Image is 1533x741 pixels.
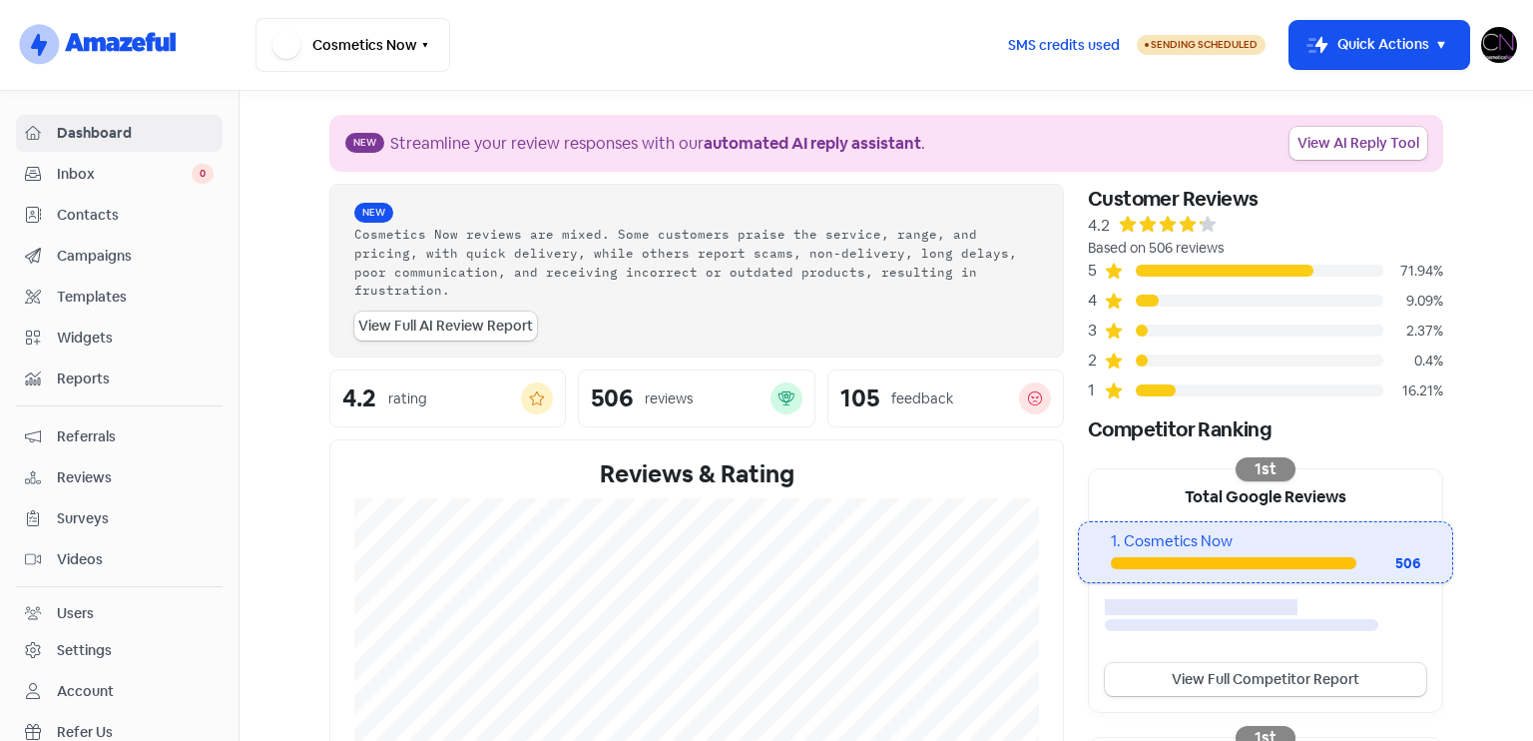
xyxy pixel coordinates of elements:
div: 4.2 [1088,214,1110,238]
div: 4.2 [342,386,376,410]
a: View Full Competitor Report [1105,663,1426,696]
a: 4.2rating [329,370,566,427]
div: 5 [1088,259,1104,283]
div: 9.09% [1383,291,1443,312]
div: Reviews & Rating [354,456,1039,492]
span: Referrals [57,426,214,447]
a: Surveys [16,500,223,537]
a: View Full AI Review Report [354,312,537,341]
a: Campaigns [16,238,223,275]
a: Inbox 0 [16,156,223,193]
div: feedback [891,388,953,409]
div: Cosmetics Now reviews are mixed. Some customers praise the service, range, and pricing, with quic... [354,225,1039,300]
span: Inbox [57,164,192,185]
div: 1. Cosmetics Now [1111,530,1419,553]
div: Total Google Reviews [1089,469,1442,521]
a: Sending Scheduled [1137,33,1266,57]
span: Videos [57,549,214,570]
a: Templates [16,279,223,316]
div: 2.37% [1383,321,1443,342]
a: SMS credits used [991,33,1137,54]
img: User [1481,27,1517,63]
span: Reviews [57,467,214,488]
div: 105 [840,386,879,410]
a: View AI Reply Tool [1289,127,1427,160]
a: Referrals [16,418,223,455]
div: 4 [1088,289,1104,313]
a: Videos [16,541,223,578]
span: Reports [57,369,214,389]
a: 506reviews [578,370,814,427]
span: Surveys [57,508,214,529]
a: Users [16,595,223,632]
button: Cosmetics Now [255,18,450,72]
div: Users [57,603,94,624]
a: Widgets [16,320,223,357]
span: SMS credits used [1008,35,1120,56]
span: Dashboard [57,123,214,144]
div: Settings [57,640,112,661]
a: Account [16,673,223,710]
div: rating [388,388,427,409]
span: Sending Scheduled [1151,38,1258,51]
div: Streamline your review responses with our . [390,132,925,156]
div: 506 [591,386,633,410]
div: Account [57,681,114,702]
span: Widgets [57,328,214,349]
div: 3 [1088,319,1104,343]
div: Customer Reviews [1088,184,1443,214]
iframe: chat widget [1449,661,1513,721]
div: 0.4% [1383,351,1443,371]
span: Contacts [57,205,214,226]
div: Competitor Ranking [1088,414,1443,444]
div: Based on 506 reviews [1088,238,1443,259]
div: 1st [1236,457,1295,481]
b: automated AI reply assistant [704,133,921,154]
div: reviews [645,388,693,409]
a: Settings [16,632,223,669]
div: 71.94% [1383,261,1443,282]
div: 2 [1088,349,1104,372]
span: Campaigns [57,246,214,267]
div: 1 [1088,378,1104,402]
a: Reports [16,361,223,397]
a: Dashboard [16,115,223,152]
div: 16.21% [1383,380,1443,401]
a: Contacts [16,197,223,234]
span: New [354,203,393,223]
button: Quick Actions [1289,21,1469,69]
a: Reviews [16,459,223,496]
a: 105feedback [827,370,1064,427]
span: New [345,133,384,153]
div: 506 [1356,553,1420,574]
span: 0 [192,164,214,184]
span: Templates [57,287,214,308]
